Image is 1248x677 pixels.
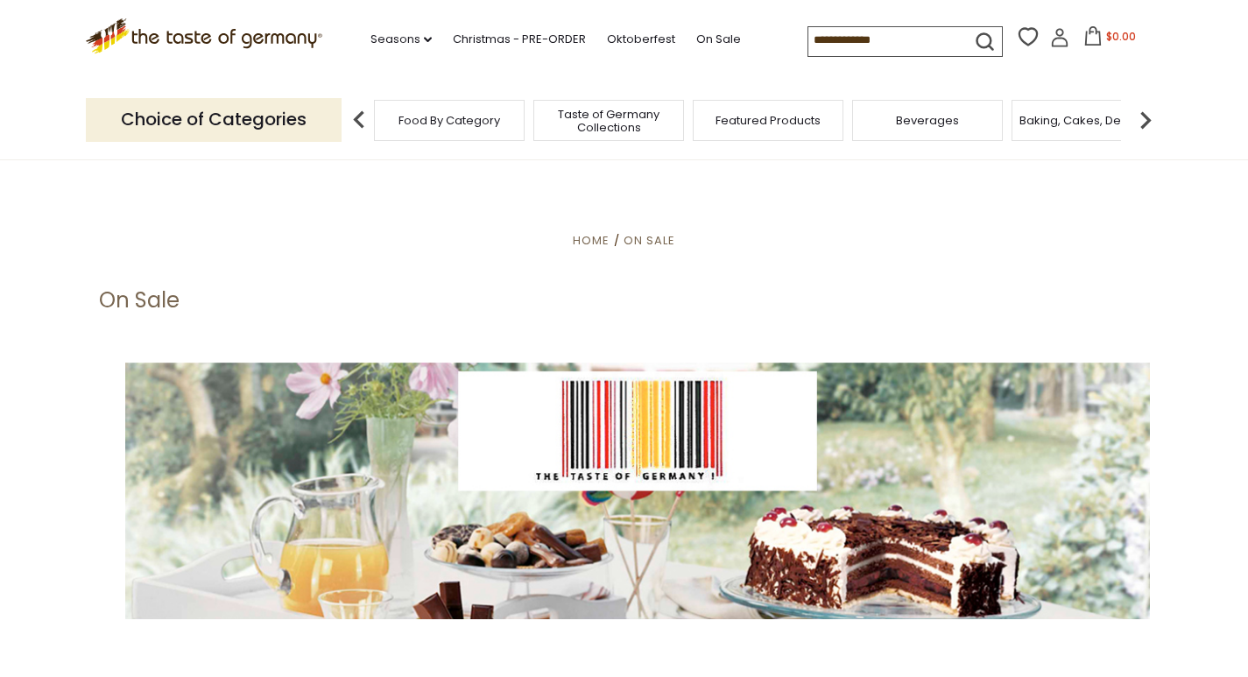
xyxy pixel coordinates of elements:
[1106,29,1136,44] span: $0.00
[1073,26,1147,53] button: $0.00
[1128,102,1163,138] img: next arrow
[86,98,342,141] p: Choice of Categories
[1019,114,1155,127] a: Baking, Cakes, Desserts
[99,287,180,314] h1: On Sale
[573,232,610,249] a: Home
[453,30,586,49] a: Christmas - PRE-ORDER
[607,30,675,49] a: Oktoberfest
[624,232,675,249] a: On Sale
[896,114,959,127] a: Beverages
[398,114,500,127] a: Food By Category
[696,30,741,49] a: On Sale
[716,114,821,127] a: Featured Products
[370,30,432,49] a: Seasons
[125,363,1150,619] img: the-taste-of-germany-barcode-3.jpg
[342,102,377,138] img: previous arrow
[539,108,679,134] a: Taste of Germany Collections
